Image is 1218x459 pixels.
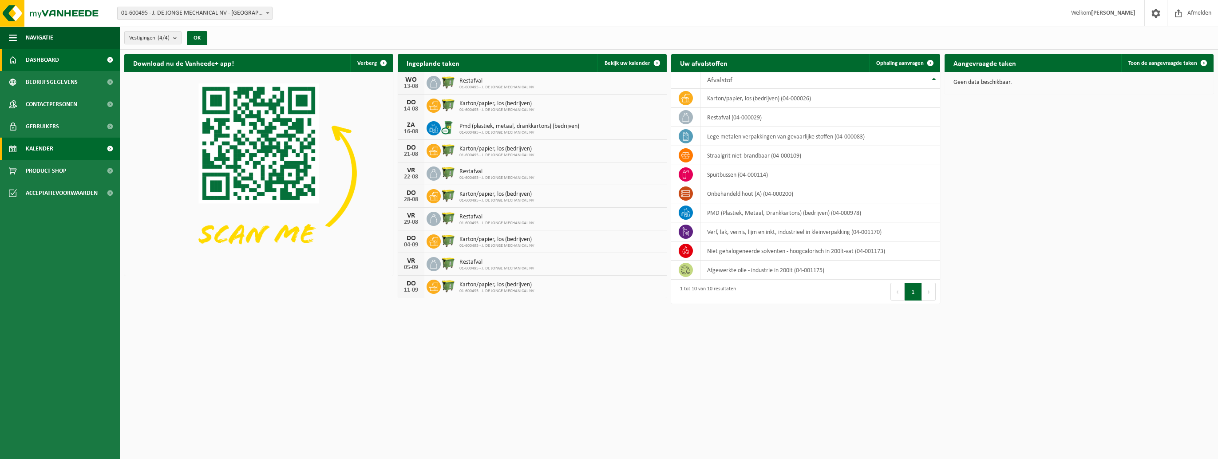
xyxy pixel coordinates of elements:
span: Pmd (plastiek, metaal, drankkartons) (bedrijven) [459,123,579,130]
span: Vestigingen [129,32,170,45]
h2: Uw afvalstoffen [671,54,736,71]
button: Next [922,283,936,301]
a: Toon de aangevraagde taken [1121,54,1213,72]
span: Karton/papier, los (bedrijven) [459,236,534,243]
button: Vestigingen(4/4) [124,31,182,44]
span: 01-600495 - J. DE JONGE MECHANICAL NV [459,221,534,226]
div: 29-08 [402,219,420,226]
img: WB-1100-HPE-GN-51 [441,233,456,248]
span: Toon de aangevraagde taken [1128,60,1197,66]
span: Afvalstof [707,77,732,84]
span: 01-600495 - J. DE JONGE MECHANICAL NV [459,243,534,249]
a: Bekijk uw kalender [597,54,666,72]
h2: Download nu de Vanheede+ app! [124,54,243,71]
button: OK [187,31,207,45]
span: 01-600495 - J. DE JONGE MECHANICAL NV [459,175,534,181]
div: 04-09 [402,242,420,248]
span: 01-600495 - J. DE JONGE MECHANICAL NV [459,107,534,113]
span: 01-600495 - J. DE JONGE MECHANICAL NV [459,130,579,135]
div: VR [402,257,420,265]
div: ZA [402,122,420,129]
td: PMD (Plastiek, Metaal, Drankkartons) (bedrijven) (04-000978) [700,203,940,222]
img: WB-1100-HPE-GN-51 [441,210,456,226]
td: onbehandeld hout (A) (04-000200) [700,184,940,203]
span: Karton/papier, los (bedrijven) [459,100,534,107]
div: 22-08 [402,174,420,180]
span: Restafval [459,214,534,221]
td: afgewerkte olie - industrie in 200lt (04-001175) [700,261,940,280]
span: 01-600495 - J. DE JONGE MECHANICAL NV [459,289,534,294]
div: VR [402,167,420,174]
a: Ophaling aanvragen [869,54,939,72]
span: Bekijk uw kalender [605,60,650,66]
div: 21-08 [402,151,420,158]
img: WB-1100-HPE-GN-51 [441,278,456,293]
span: Karton/papier, los (bedrijven) [459,281,534,289]
span: Ophaling aanvragen [876,60,924,66]
div: DO [402,190,420,197]
span: Restafval [459,259,534,266]
img: Download de VHEPlus App [124,72,393,274]
button: 1 [905,283,922,301]
span: 01-600495 - J. DE JONGE MECHANICAL NV - ANTWERPEN [117,7,273,20]
td: lege metalen verpakkingen van gevaarlijke stoffen (04-000083) [700,127,940,146]
strong: [PERSON_NAME] [1091,10,1135,16]
span: Karton/papier, los (bedrijven) [459,146,534,153]
h2: Aangevraagde taken [945,54,1025,71]
img: WB-1100-HPE-GN-51 [441,188,456,203]
span: Kalender [26,138,53,160]
img: WB-1100-HPE-GN-51 [441,165,456,180]
div: 14-08 [402,106,420,112]
span: Acceptatievoorwaarden [26,182,98,204]
img: WB-1100-HPE-GN-51 [441,142,456,158]
p: Geen data beschikbaar. [953,79,1205,86]
td: karton/papier, los (bedrijven) (04-000026) [700,89,940,108]
span: Gebruikers [26,115,59,138]
div: 16-08 [402,129,420,135]
img: WB-1100-HPE-GN-51 [441,256,456,271]
span: 01-600495 - J. DE JONGE MECHANICAL NV [459,198,534,203]
button: Previous [890,283,905,301]
td: restafval (04-000029) [700,108,940,127]
div: DO [402,144,420,151]
div: 05-09 [402,265,420,271]
img: WB-1100-HPE-GN-51 [441,75,456,90]
div: DO [402,235,420,242]
span: Karton/papier, los (bedrijven) [459,191,534,198]
img: WB-1100-HPE-GN-51 [441,97,456,112]
td: niet gehalogeneerde solventen - hoogcalorisch in 200lt-vat (04-001173) [700,241,940,261]
span: 01-600495 - J. DE JONGE MECHANICAL NV [459,85,534,90]
span: Verberg [357,60,377,66]
td: spuitbussen (04-000114) [700,165,940,184]
count: (4/4) [158,35,170,41]
td: straalgrit niet-brandbaar (04-000109) [700,146,940,165]
div: DO [402,280,420,287]
div: 1 tot 10 van 10 resultaten [676,282,736,301]
div: 13-08 [402,83,420,90]
td: verf, lak, vernis, lijm en inkt, industrieel in kleinverpakking (04-001170) [700,222,940,241]
h2: Ingeplande taken [398,54,468,71]
span: Contactpersonen [26,93,77,115]
div: DO [402,99,420,106]
button: Verberg [350,54,392,72]
span: Dashboard [26,49,59,71]
span: Navigatie [26,27,53,49]
span: Restafval [459,78,534,85]
span: 01-600495 - J. DE JONGE MECHANICAL NV - ANTWERPEN [118,7,272,20]
div: 28-08 [402,197,420,203]
span: Restafval [459,168,534,175]
span: 01-600495 - J. DE JONGE MECHANICAL NV [459,153,534,158]
div: VR [402,212,420,219]
span: Bedrijfsgegevens [26,71,78,93]
div: 11-09 [402,287,420,293]
span: 01-600495 - J. DE JONGE MECHANICAL NV [459,266,534,271]
img: WB-0240-CU [441,120,456,135]
div: WO [402,76,420,83]
span: Product Shop [26,160,66,182]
